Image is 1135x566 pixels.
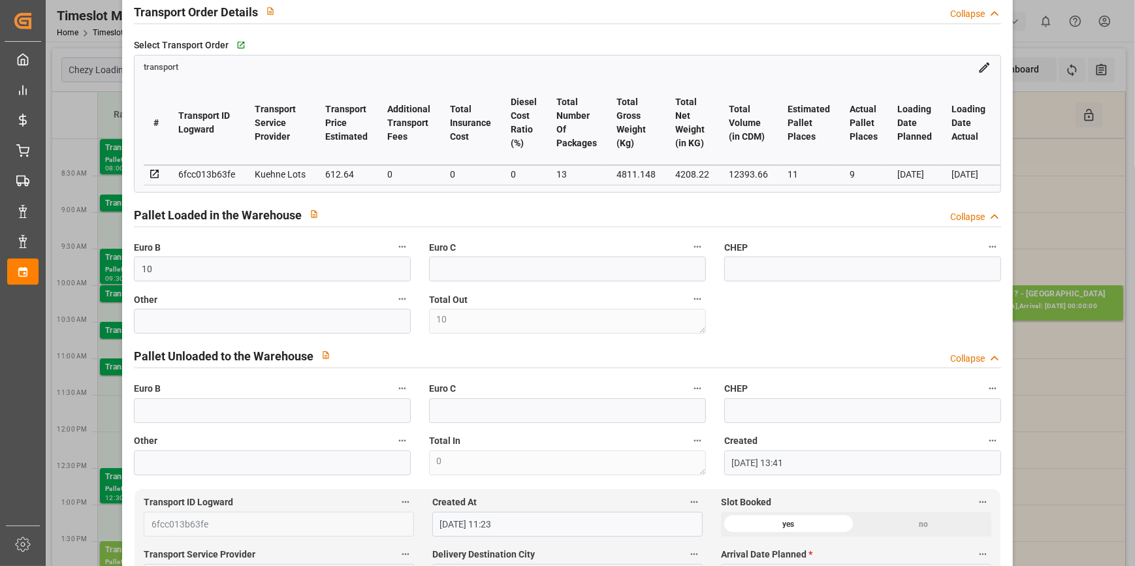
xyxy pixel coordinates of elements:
[432,548,535,561] span: Delivery Destination City
[984,432,1001,449] button: Created
[325,166,368,182] div: 612.64
[429,434,460,448] span: Total In
[429,450,706,475] textarea: 0
[315,81,377,165] th: Transport Price Estimated
[429,241,456,255] span: Euro C
[178,166,235,182] div: 6fcc013b63fe
[721,548,812,561] span: Arrival Date Planned
[397,546,414,563] button: Transport Service Provider
[547,81,607,165] th: Total Number Of Packages
[788,166,830,182] div: 11
[850,166,878,182] div: 9
[974,494,991,511] button: Slot Booked
[394,380,411,397] button: Euro B
[144,548,255,561] span: Transport Service Provider
[394,432,411,449] button: Other
[724,450,1001,475] input: DD-MM-YYYY HH:MM
[432,495,477,509] span: Created At
[377,81,440,165] th: Additional Transport Fees
[313,343,338,368] button: View description
[675,166,709,182] div: 4208.22
[942,81,995,165] th: Loading Date Actual
[429,293,468,307] span: Total Out
[144,81,168,165] th: #
[887,81,942,165] th: Loading Date Planned
[607,81,665,165] th: Total Gross Weight (Kg)
[724,241,748,255] span: CHEP
[134,347,313,365] h2: Pallet Unloaded to the Warehouse
[950,352,985,366] div: Collapse
[134,39,229,52] span: Select Transport Order
[689,291,706,307] button: Total Out
[134,382,161,396] span: Euro B
[429,309,706,334] textarea: 10
[511,166,537,182] div: 0
[686,494,703,511] button: Created At
[144,61,178,72] a: transport
[429,382,456,396] span: Euro C
[721,495,771,509] span: Slot Booked
[689,380,706,397] button: Euro C
[397,494,414,511] button: Transport ID Logward
[134,3,258,21] h2: Transport Order Details
[984,380,1001,397] button: CHEP
[995,81,1049,165] th: Arrival Date Planned
[432,512,703,537] input: DD-MM-YYYY HH:MM
[724,382,748,396] span: CHEP
[134,241,161,255] span: Euro B
[974,546,991,563] button: Arrival Date Planned *
[897,166,932,182] div: [DATE]
[729,166,768,182] div: 12393.66
[778,81,840,165] th: Estimated Pallet Places
[440,81,501,165] th: Total Insurance Cost
[134,293,157,307] span: Other
[724,434,758,448] span: Created
[665,81,719,165] th: Total Net Weight (in KG)
[255,166,306,182] div: Kuehne Lots
[450,166,491,182] div: 0
[721,512,856,537] div: yes
[302,202,327,227] button: View description
[387,166,430,182] div: 0
[689,238,706,255] button: Euro C
[689,432,706,449] button: Total In
[144,63,178,72] span: transport
[984,238,1001,255] button: CHEP
[686,546,703,563] button: Delivery Destination City
[951,166,985,182] div: [DATE]
[394,238,411,255] button: Euro B
[950,7,985,21] div: Collapse
[556,166,597,182] div: 13
[134,434,157,448] span: Other
[134,206,302,224] h2: Pallet Loaded in the Warehouse
[245,81,315,165] th: Transport Service Provider
[950,210,985,224] div: Collapse
[719,81,778,165] th: Total Volume (in CDM)
[616,166,656,182] div: 4811.148
[168,81,245,165] th: Transport ID Logward
[394,291,411,307] button: Other
[501,81,547,165] th: Diesel Cost Ratio (%)
[840,81,887,165] th: Actual Pallet Places
[856,512,991,537] div: no
[144,495,233,509] span: Transport ID Logward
